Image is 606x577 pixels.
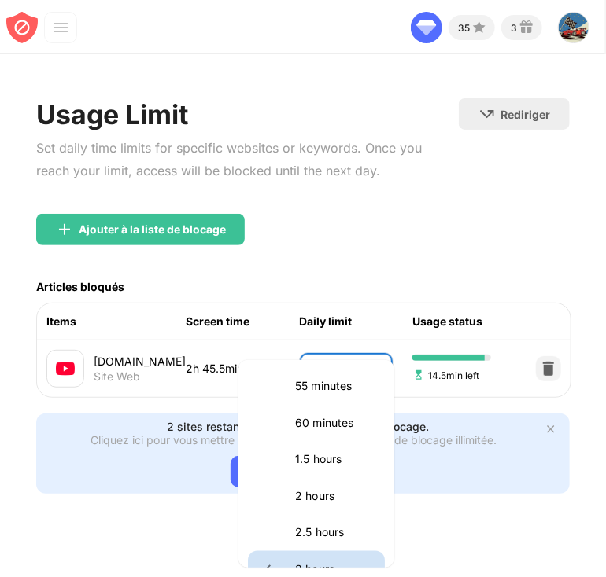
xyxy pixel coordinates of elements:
p: 2.5 hours [295,524,375,541]
p: 2 hours [295,487,375,505]
p: 60 minutes [295,414,375,432]
p: 1.5 hours [295,450,375,468]
p: 55 minutes [295,377,375,395]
